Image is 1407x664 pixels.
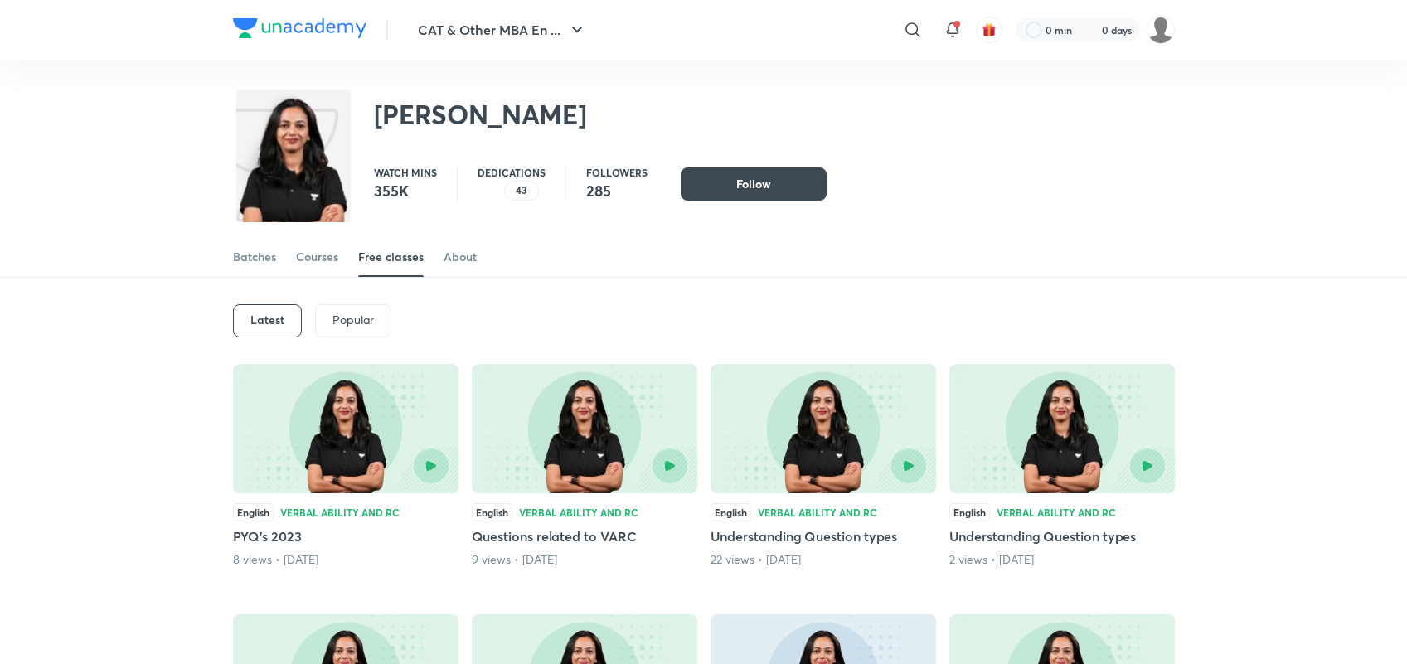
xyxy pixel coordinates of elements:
div: English [472,503,512,521]
img: Coolm [1147,16,1175,44]
a: Company Logo [233,18,366,42]
div: 2 views • 4 days ago [949,551,1175,568]
a: Batches [233,237,276,277]
button: CAT & Other MBA En ... [408,13,597,46]
h5: PYQ's 2023 [233,526,458,546]
div: Batches [233,249,276,265]
div: Understanding Question types [949,364,1175,568]
p: Popular [332,313,374,327]
div: Verbal Ability and RC [519,507,638,517]
p: 43 [516,185,527,196]
h6: Latest [250,313,284,327]
h2: [PERSON_NAME] [374,98,587,131]
p: 355K [374,181,437,201]
p: Watch mins [374,167,437,177]
h5: Understanding Question types [711,526,936,546]
div: Understanding Question types [711,364,936,568]
p: 285 [586,181,648,201]
button: avatar [976,17,1002,43]
img: class [236,93,351,259]
div: Courses [296,249,338,265]
div: English [949,503,990,521]
div: About [444,249,477,265]
div: 22 views • 3 days ago [711,551,936,568]
span: Follow [736,176,771,192]
div: Questions related to VARC [472,364,697,568]
div: PYQ's 2023 [233,364,458,568]
h5: Understanding Question types [949,526,1175,546]
div: Verbal Ability and RC [997,507,1116,517]
img: streak [1082,22,1099,38]
a: Courses [296,237,338,277]
img: educator badge1 [491,181,511,201]
div: English [711,503,751,521]
div: English [233,503,274,521]
p: Dedications [478,167,546,177]
img: avatar [982,22,997,37]
p: Followers [586,167,648,177]
div: Verbal Ability and RC [758,507,877,517]
img: Company Logo [233,18,366,38]
div: Free classes [358,249,424,265]
a: About [444,237,477,277]
h5: Questions related to VARC [472,526,697,546]
button: Follow [681,167,827,201]
div: Verbal Ability and RC [280,507,400,517]
a: Free classes [358,237,424,277]
img: educator badge2 [478,181,497,201]
div: 8 views • 3 days ago [233,551,458,568]
div: 9 views • 3 days ago [472,551,697,568]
